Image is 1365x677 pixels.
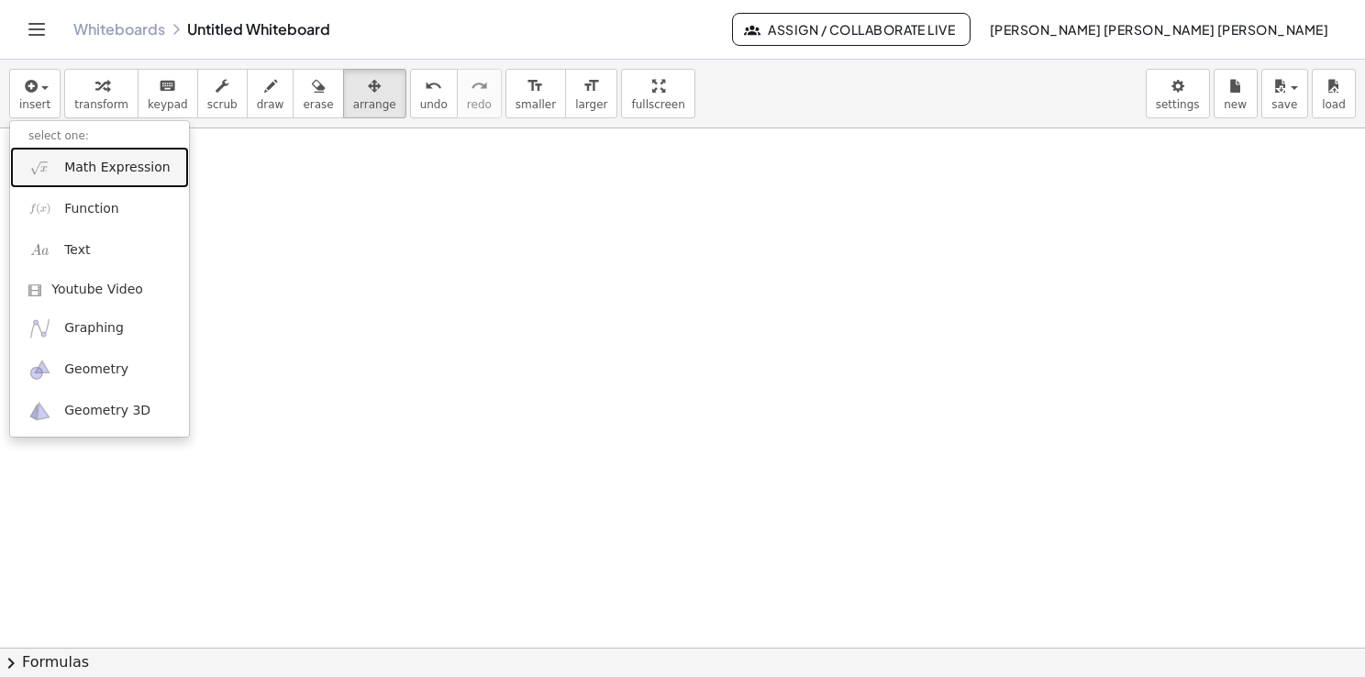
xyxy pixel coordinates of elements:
[28,400,51,423] img: ggb-3d.svg
[575,98,607,111] span: larger
[64,241,90,260] span: Text
[64,319,124,338] span: Graphing
[631,98,684,111] span: fullscreen
[303,98,333,111] span: erase
[989,21,1328,38] span: [PERSON_NAME] [PERSON_NAME] [PERSON_NAME]
[257,98,284,111] span: draw
[10,147,189,188] a: Math Expression
[64,159,170,177] span: Math Expression
[19,98,50,111] span: insert
[1146,69,1210,118] button: settings
[74,98,128,111] span: transform
[138,69,198,118] button: keyboardkeypad
[732,13,971,46] button: Assign / Collaborate Live
[621,69,694,118] button: fullscreen
[28,359,51,382] img: ggb-geometry.svg
[410,69,458,118] button: undoundo
[28,197,51,220] img: f_x.png
[1322,98,1346,111] span: load
[64,361,128,379] span: Geometry
[64,69,139,118] button: transform
[207,98,238,111] span: scrub
[22,15,51,44] button: Toggle navigation
[527,75,544,97] i: format_size
[748,21,956,38] span: Assign / Collaborate Live
[64,200,119,218] span: Function
[73,20,165,39] a: Whiteboards
[353,98,396,111] span: arrange
[583,75,600,97] i: format_size
[1224,98,1247,111] span: new
[10,229,189,271] a: Text
[28,239,51,261] img: Aa.png
[247,69,294,118] button: draw
[467,98,492,111] span: redo
[505,69,566,118] button: format_sizesmaller
[197,69,248,118] button: scrub
[10,391,189,432] a: Geometry 3D
[28,156,51,179] img: sqrt_x.png
[64,402,150,420] span: Geometry 3D
[1214,69,1258,118] button: new
[343,69,406,118] button: arrange
[420,98,448,111] span: undo
[10,188,189,229] a: Function
[10,126,189,147] li: select one:
[159,75,176,97] i: keyboard
[10,272,189,308] a: Youtube Video
[1312,69,1356,118] button: load
[9,69,61,118] button: insert
[516,98,556,111] span: smaller
[10,350,189,391] a: Geometry
[1271,98,1297,111] span: save
[51,281,143,299] span: Youtube Video
[28,316,51,339] img: ggb-graphing.svg
[10,307,189,349] a: Graphing
[425,75,442,97] i: undo
[1261,69,1308,118] button: save
[1156,98,1200,111] span: settings
[293,69,343,118] button: erase
[974,13,1343,46] button: [PERSON_NAME] [PERSON_NAME] [PERSON_NAME]
[148,98,188,111] span: keypad
[565,69,617,118] button: format_sizelarger
[457,69,502,118] button: redoredo
[471,75,488,97] i: redo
